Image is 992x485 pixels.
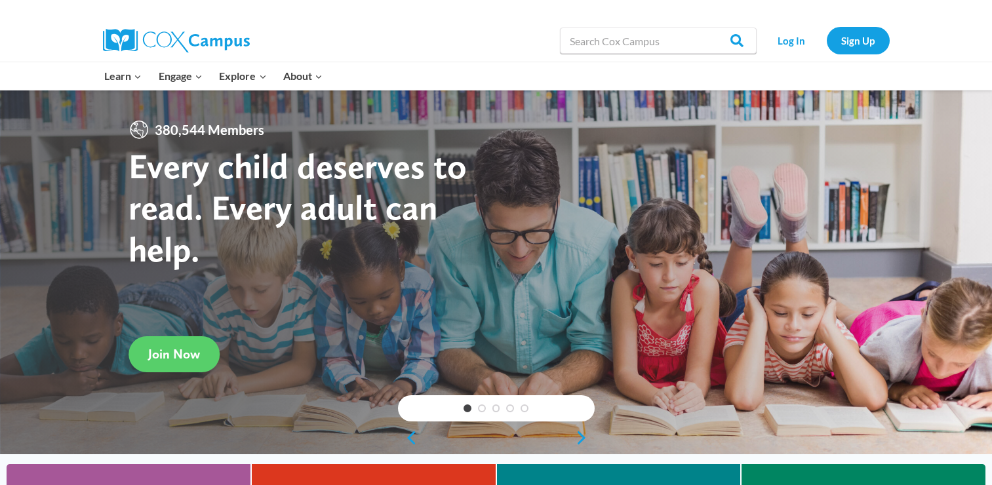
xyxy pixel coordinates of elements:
a: 2 [478,404,486,412]
a: 4 [506,404,514,412]
a: 3 [492,404,500,412]
a: next [575,430,595,446]
a: previous [398,430,418,446]
span: Join Now [148,346,200,362]
a: 1 [464,404,471,412]
span: 380,544 Members [149,119,269,140]
span: About [283,68,323,85]
input: Search Cox Campus [560,28,757,54]
strong: Every child deserves to read. Every adult can help. [129,145,467,270]
a: Log In [763,27,820,54]
nav: Secondary Navigation [763,27,890,54]
a: 5 [521,404,528,412]
span: Explore [219,68,266,85]
a: Sign Up [827,27,890,54]
span: Learn [104,68,142,85]
a: Join Now [129,336,220,372]
nav: Primary Navigation [96,62,331,90]
img: Cox Campus [103,29,250,52]
div: content slider buttons [398,425,595,451]
span: Engage [159,68,203,85]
